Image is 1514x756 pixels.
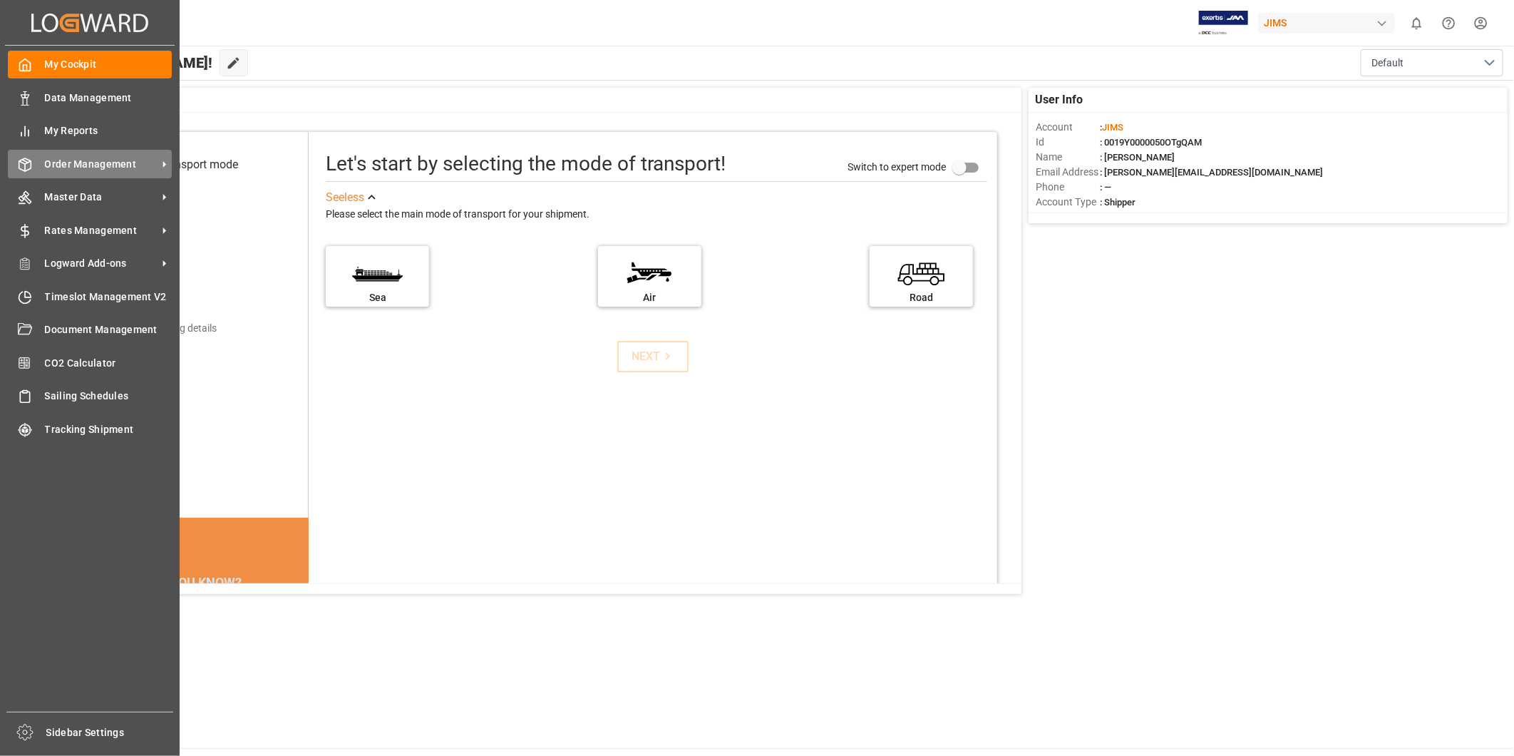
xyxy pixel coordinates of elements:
[617,341,689,372] button: NEXT
[1102,122,1123,133] span: JIMS
[59,49,212,76] span: Hello [PERSON_NAME]!
[45,157,158,172] span: Order Management
[46,725,174,740] span: Sidebar Settings
[1433,7,1465,39] button: Help Center
[848,161,946,173] span: Switch to expert mode
[1100,152,1175,163] span: : [PERSON_NAME]
[45,356,172,371] span: CO2 Calculator
[326,206,987,223] div: Please select the main mode of transport for your shipment.
[1036,91,1083,108] span: User Info
[1100,122,1123,133] span: :
[1036,165,1100,180] span: Email Address
[877,290,966,305] div: Road
[1100,137,1202,148] span: : 0019Y0000050OTgQAM
[1036,120,1100,135] span: Account
[8,117,172,145] a: My Reports
[45,91,172,106] span: Data Management
[326,149,726,179] div: Let's start by selecting the mode of transport!
[45,290,172,305] span: Timeslot Management V2
[45,256,158,271] span: Logward Add-ons
[45,322,172,337] span: Document Management
[128,321,217,336] div: Add shipping details
[8,51,172,78] a: My Cockpit
[45,389,172,404] span: Sailing Schedules
[1361,49,1503,76] button: open menu
[605,290,694,305] div: Air
[45,422,172,437] span: Tracking Shipment
[8,282,172,310] a: Timeslot Management V2
[8,83,172,111] a: Data Management
[80,568,309,598] div: DID YOU KNOW?
[1036,195,1100,210] span: Account Type
[45,57,172,72] span: My Cockpit
[1371,56,1404,71] span: Default
[1100,167,1323,178] span: : [PERSON_NAME][EMAIL_ADDRESS][DOMAIN_NAME]
[1100,182,1111,193] span: : —
[1401,7,1433,39] button: show 0 new notifications
[1036,135,1100,150] span: Id
[1100,197,1135,208] span: : Shipper
[1036,180,1100,195] span: Phone
[1258,9,1401,36] button: JIMS
[45,123,172,138] span: My Reports
[326,189,364,206] div: See less
[128,156,238,173] div: Select transport mode
[333,290,422,305] div: Sea
[8,316,172,344] a: Document Management
[45,190,158,205] span: Master Data
[8,349,172,377] a: CO2 Calculator
[1258,13,1395,34] div: JIMS
[8,415,172,443] a: Tracking Shipment
[632,348,675,365] div: NEXT
[8,382,172,410] a: Sailing Schedules
[45,223,158,238] span: Rates Management
[1036,150,1100,165] span: Name
[1199,11,1248,36] img: Exertis%20JAM%20-%20Email%20Logo.jpg_1722504956.jpg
